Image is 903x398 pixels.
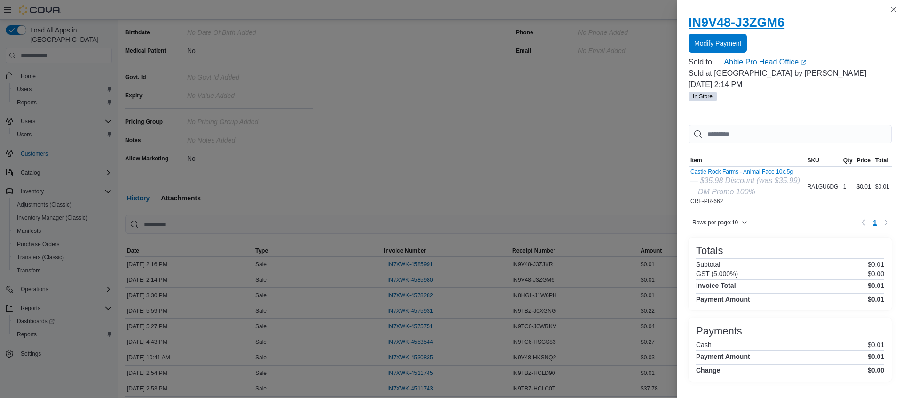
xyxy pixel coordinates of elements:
[880,217,892,228] button: Next page
[873,218,877,227] span: 1
[689,56,722,68] div: Sold to
[689,15,892,30] h2: IN9V48-J3ZGM6
[696,366,720,374] h4: Change
[694,39,741,48] span: Modify Payment
[858,215,892,230] nav: Pagination for table: MemoryTable from EuiInMemoryTable
[807,183,838,191] span: RA1GU6DG
[698,188,755,196] i: DM Promo 100%
[689,92,717,101] span: In Store
[696,282,736,289] h4: Invoice Total
[800,60,806,65] svg: External link
[868,366,884,374] h4: $0.00
[689,68,892,79] p: Sold at [GEOGRAPHIC_DATA] by [PERSON_NAME]
[805,155,841,166] button: SKU
[855,181,873,192] div: $0.01
[690,168,800,175] button: Castle Rock Farms - Animal Face 10x.5g
[692,219,738,226] span: Rows per page : 10
[858,217,869,228] button: Previous page
[689,79,892,90] p: [DATE] 2:14 PM
[841,181,855,192] div: 1
[690,168,800,205] div: CRF-PR-662
[696,295,750,303] h4: Payment Amount
[873,155,892,166] button: Total
[693,92,713,101] span: In Store
[869,215,880,230] button: Page 1 of 1
[724,56,892,68] a: Abbie Pro Head OfficeExternal link
[875,157,888,164] span: Total
[868,353,884,360] h4: $0.01
[689,217,751,228] button: Rows per page:10
[807,157,819,164] span: SKU
[868,261,884,268] p: $0.01
[888,4,899,15] button: Close this dialog
[690,175,800,186] div: — $35.98 Discount (was $35.99)
[696,341,712,349] h6: Cash
[855,155,873,166] button: Price
[868,295,884,303] h4: $0.01
[873,181,892,192] div: $0.01
[868,282,884,289] h4: $0.01
[689,155,805,166] button: Item
[689,34,747,53] button: Modify Payment
[689,125,892,143] input: This is a search bar. As you type, the results lower in the page will automatically filter.
[841,155,855,166] button: Qty
[696,353,750,360] h4: Payment Amount
[857,157,871,164] span: Price
[868,270,884,278] p: $0.00
[868,341,884,349] p: $0.01
[696,261,720,268] h6: Subtotal
[690,157,702,164] span: Item
[696,245,723,256] h3: Totals
[696,270,738,278] h6: GST (5.000%)
[869,215,880,230] ul: Pagination for table: MemoryTable from EuiInMemoryTable
[843,157,853,164] span: Qty
[696,326,742,337] h3: Payments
